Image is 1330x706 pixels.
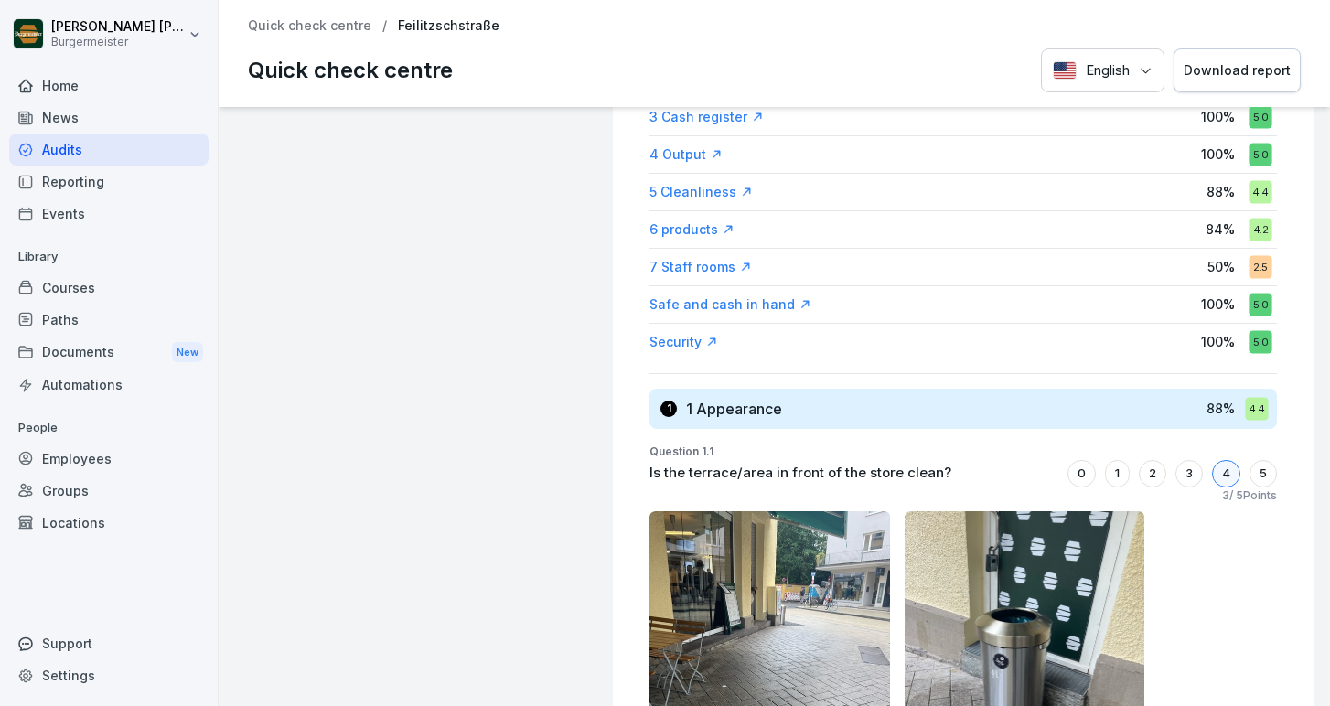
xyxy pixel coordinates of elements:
[1249,293,1271,316] div: 5.0
[1249,330,1271,353] div: 5.0
[1249,105,1271,128] div: 5.0
[382,18,387,34] p: /
[9,272,209,304] a: Courses
[9,166,209,198] a: Reporting
[1207,257,1235,276] p: 50 %
[1067,460,1096,487] div: 0
[9,102,209,134] a: News
[1053,61,1077,80] img: English
[660,401,677,417] div: 1
[9,443,209,475] a: Employees
[9,413,209,443] p: People
[9,659,209,691] a: Settings
[649,463,951,484] p: Is the terrace/area in front of the store clean?
[1249,255,1271,278] div: 2.5
[1207,399,1235,418] p: 88 %
[1201,294,1235,314] p: 100 %
[9,70,209,102] a: Home
[9,475,209,507] a: Groups
[649,333,718,351] a: Security
[172,342,203,363] div: New
[9,369,209,401] a: Automations
[1212,460,1240,487] div: 4
[9,242,209,272] p: Library
[1206,219,1235,239] p: 84 %
[9,134,209,166] a: Audits
[649,220,735,239] a: 6 products
[649,183,753,201] a: 5 Cleanliness
[1174,48,1301,93] button: Download report
[9,627,209,659] div: Support
[1201,144,1235,164] p: 100 %
[1201,107,1235,126] p: 100 %
[248,54,453,87] p: Quick check centre
[1249,180,1271,203] div: 4.4
[649,145,723,164] a: 4 Output
[398,18,499,34] p: Feilitzschstraße
[51,36,185,48] p: Burgermeister
[9,336,209,369] a: DocumentsNew
[1184,60,1291,80] div: Download report
[686,399,782,419] h3: 1 Appearance
[649,295,811,314] a: Safe and cash in hand
[9,336,209,369] div: Documents
[1250,460,1277,487] div: 5
[1105,460,1130,487] div: 1
[248,18,371,34] a: Quick check centre
[1249,218,1271,241] div: 4.2
[9,198,209,230] a: Events
[649,108,764,126] a: 3 Cash register
[1139,460,1166,487] div: 2
[1222,487,1277,504] p: 3 / 5 Points
[1245,397,1268,420] div: 4.4
[649,444,1277,460] p: Question 1.1
[649,258,752,276] a: 7 Staff rooms
[1086,60,1130,81] p: English
[9,304,209,336] a: Paths
[1041,48,1164,93] button: Language
[9,507,209,539] a: Locations
[51,19,185,35] p: [PERSON_NAME] [PERSON_NAME]
[1175,460,1203,487] div: 3
[1201,332,1235,351] p: 100 %
[1207,182,1235,201] p: 88 %
[1249,143,1271,166] div: 5.0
